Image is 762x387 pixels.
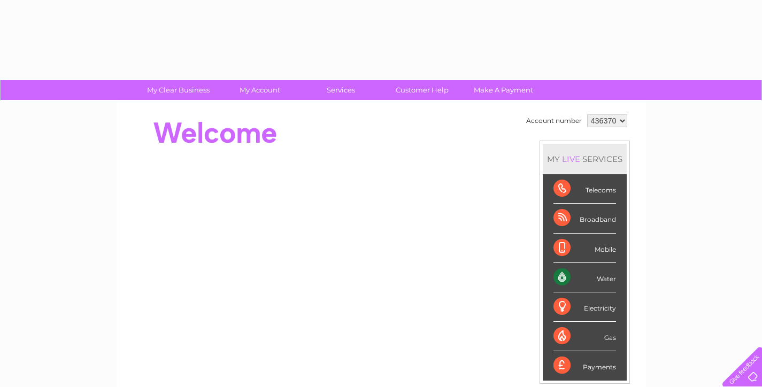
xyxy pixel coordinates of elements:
div: Mobile [553,234,616,263]
a: Make A Payment [459,80,548,100]
div: Broadband [553,204,616,233]
div: Gas [553,322,616,351]
td: Account number [524,112,584,130]
div: Payments [553,351,616,380]
div: Electricity [553,292,616,322]
a: Customer Help [378,80,466,100]
div: LIVE [560,154,582,164]
a: My Clear Business [134,80,222,100]
a: My Account [215,80,304,100]
a: Services [297,80,385,100]
div: MY SERVICES [543,144,627,174]
div: Water [553,263,616,292]
div: Telecoms [553,174,616,204]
